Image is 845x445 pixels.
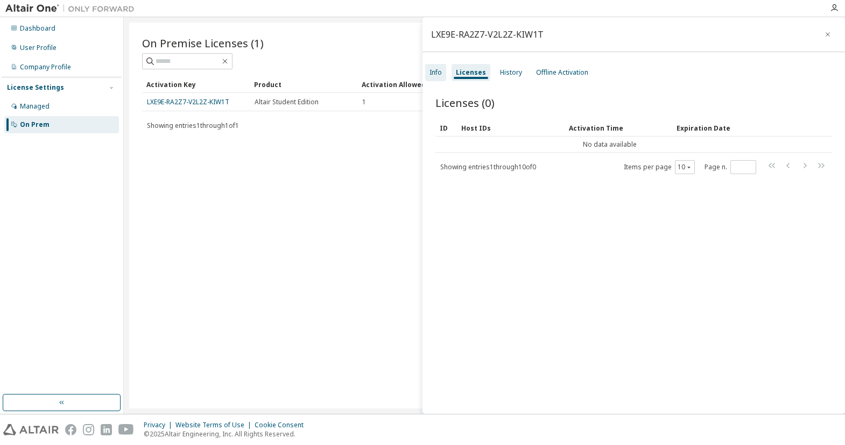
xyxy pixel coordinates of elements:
a: LXE9E-RA2Z7-V2L2Z-KIW1T [147,97,229,106]
span: Page n. [705,160,756,174]
div: Cookie Consent [255,421,310,429]
span: Licenses (0) [435,95,495,110]
div: Managed [20,102,50,111]
button: 10 [678,163,692,171]
p: © 2025 Altair Engineering, Inc. All Rights Reserved. [144,429,310,439]
div: ID [440,119,453,137]
img: Altair One [5,3,140,14]
div: On Prem [20,120,50,129]
div: Website Terms of Use [175,421,255,429]
div: History [500,68,522,77]
img: linkedin.svg [101,424,112,435]
div: User Profile [20,44,57,52]
span: Showing entries 1 through 1 of 1 [147,121,239,130]
span: 1 [362,98,366,106]
div: Expiration Date [677,119,736,137]
span: On Premise Licenses (1) [142,35,264,51]
div: LXE9E-RA2Z7-V2L2Z-KIW1T [431,30,544,39]
div: Activation Allowed [362,76,461,93]
span: Showing entries 1 through 10 of 0 [440,162,536,171]
img: youtube.svg [118,424,134,435]
img: instagram.svg [83,424,94,435]
div: Offline Activation [536,68,588,77]
div: Activation Key [146,76,245,93]
div: Licenses [456,68,486,77]
td: No data available [435,137,784,153]
div: Company Profile [20,63,71,71]
div: Dashboard [20,24,55,33]
img: facebook.svg [65,424,76,435]
span: Altair Student Edition [255,98,319,106]
div: Host IDs [461,119,560,137]
div: License Settings [7,83,64,92]
div: Info [429,68,442,77]
div: Product [254,76,353,93]
div: Activation Time [569,119,668,137]
span: Items per page [624,160,695,174]
img: altair_logo.svg [3,424,59,435]
div: Privacy [144,421,175,429]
